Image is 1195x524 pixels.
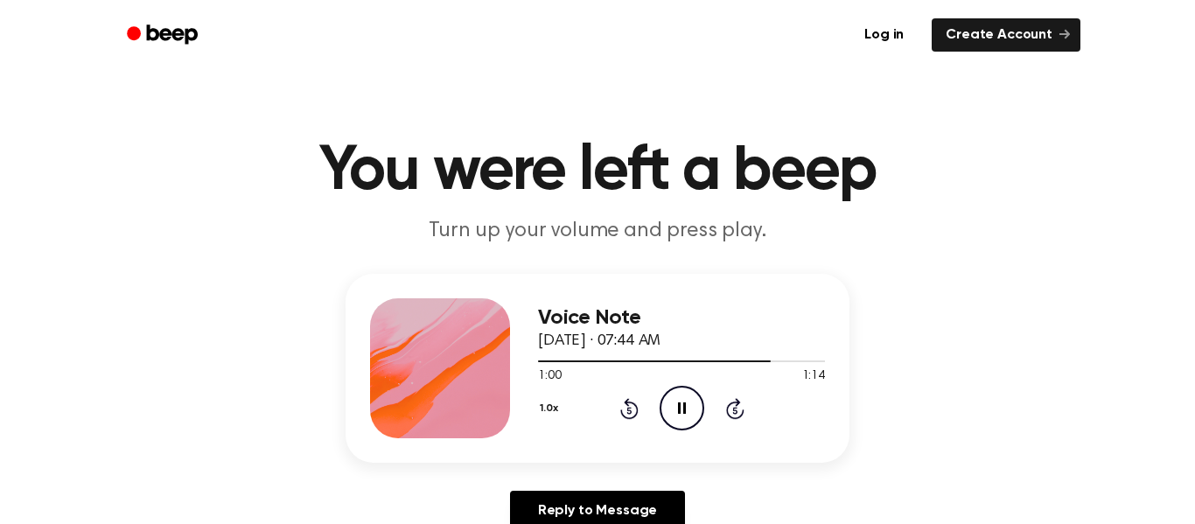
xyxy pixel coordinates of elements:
p: Turn up your volume and press play. [262,217,933,246]
h1: You were left a beep [150,140,1045,203]
a: Log in [847,15,921,55]
h3: Voice Note [538,306,825,330]
a: Create Account [932,18,1080,52]
a: Beep [115,18,213,52]
button: 1.0x [538,394,564,423]
span: 1:00 [538,367,561,386]
span: 1:14 [802,367,825,386]
span: [DATE] · 07:44 AM [538,333,660,349]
